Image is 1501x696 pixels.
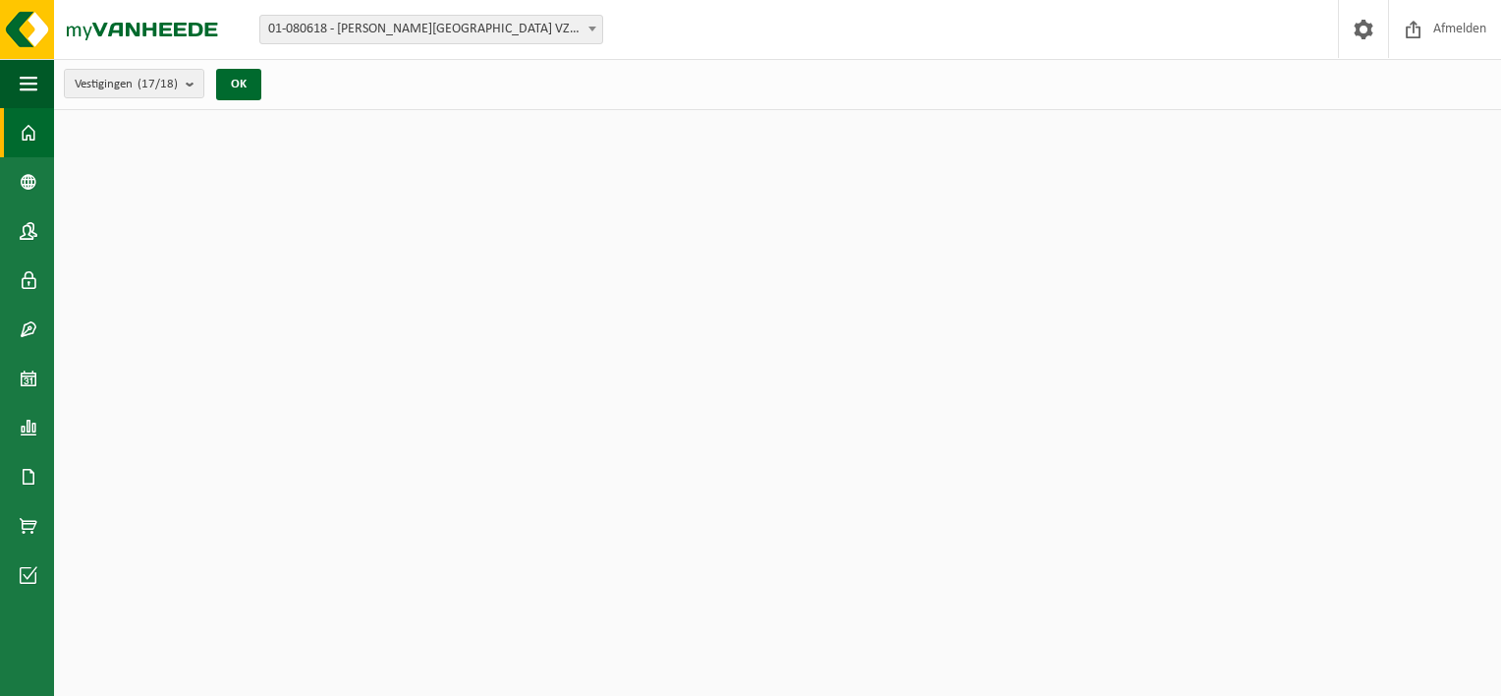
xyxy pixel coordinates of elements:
button: Vestigingen(17/18) [64,69,204,98]
count: (17/18) [138,78,178,90]
span: 01-080618 - OSCAR ROMERO COLLEGE VZW - DENDERMONDE [259,15,603,44]
button: OK [216,69,261,100]
span: Vestigingen [75,70,178,99]
span: 01-080618 - OSCAR ROMERO COLLEGE VZW - DENDERMONDE [260,16,602,43]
